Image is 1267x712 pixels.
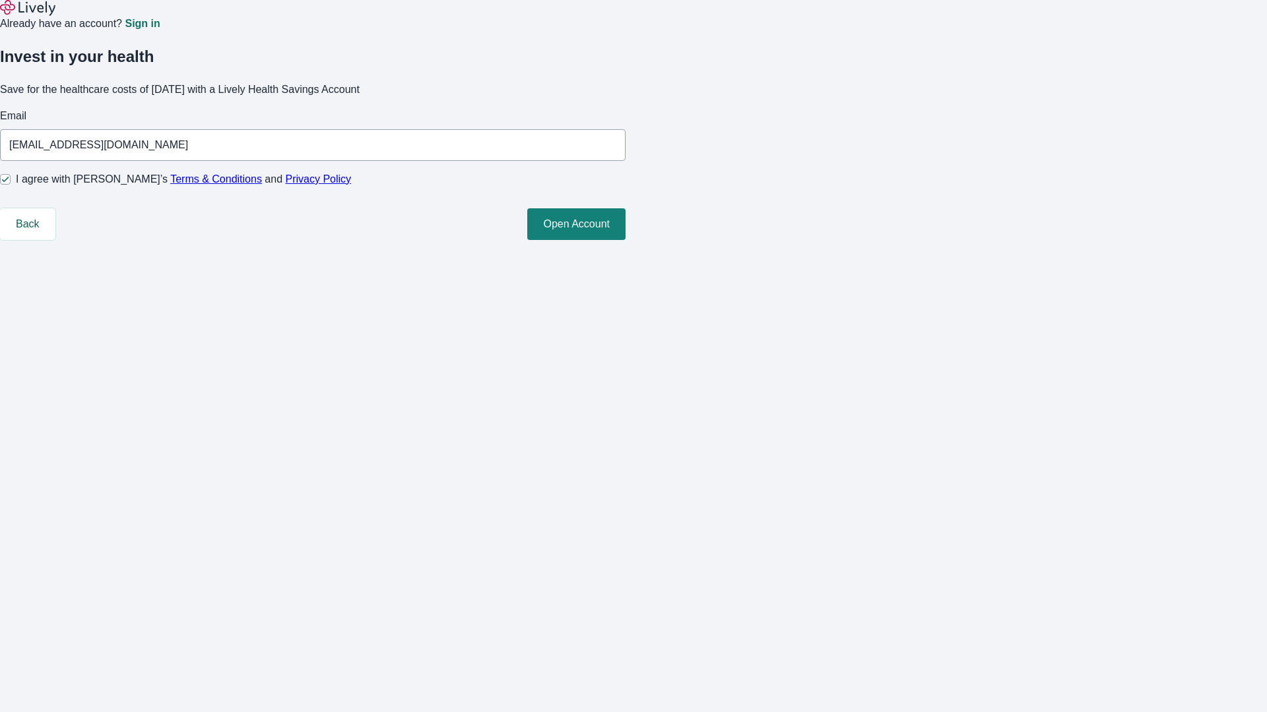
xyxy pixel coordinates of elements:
a: Terms & Conditions [170,173,262,185]
a: Sign in [125,18,160,29]
button: Open Account [527,208,626,240]
a: Privacy Policy [286,173,352,185]
span: I agree with [PERSON_NAME]’s and [16,171,351,187]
